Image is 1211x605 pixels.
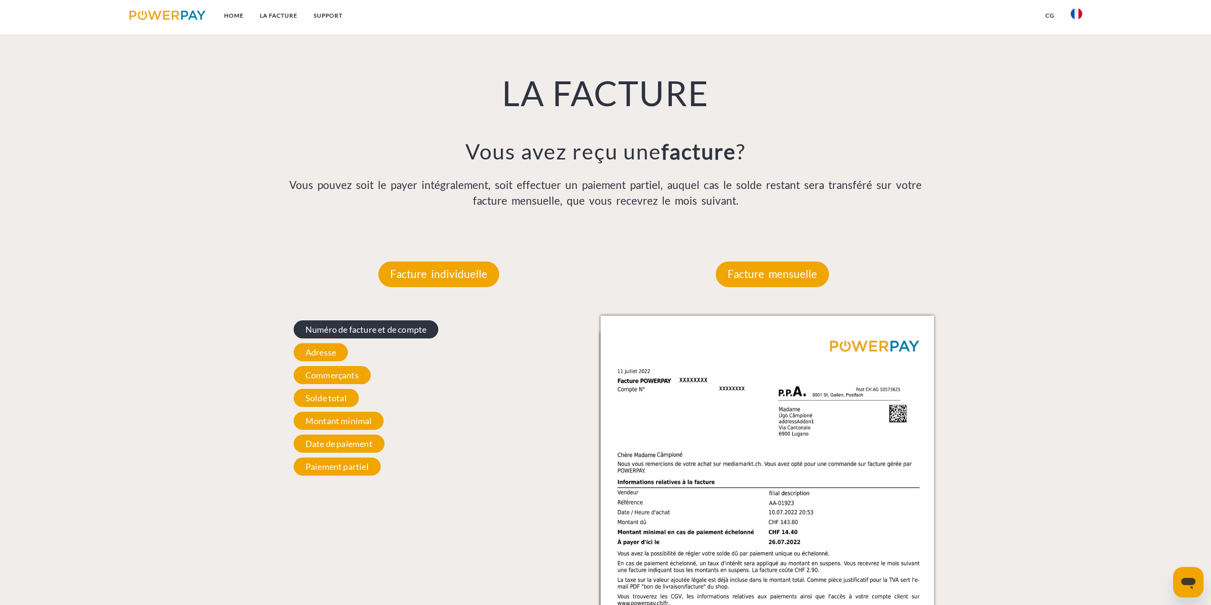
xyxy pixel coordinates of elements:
p: Vous pouvez soit le payer intégralement, soit effectuer un paiement partiel, auquel cas le solde ... [272,177,939,209]
a: Home [216,7,251,24]
p: Facture mensuelle [716,261,829,287]
img: logo-powerpay.svg [129,10,206,20]
span: Commerçants [294,366,371,384]
span: Paiement partiel [294,457,381,476]
p: Facture individuelle [378,261,499,287]
h3: Vous avez reçu une ? [272,138,939,165]
span: Montant minimal [294,412,384,430]
a: Support [305,7,350,24]
a: LA FACTURE [251,7,305,24]
iframe: Bouton de lancement de la fenêtre de messagerie [1173,567,1203,597]
span: Adresse [294,343,348,361]
span: Numéro de facture et de compte [294,320,438,338]
a: CG [1037,7,1063,24]
b: facture [661,139,736,164]
img: fr [1071,8,1082,20]
span: Solde total [294,389,359,407]
span: Date de paiement [294,435,384,453]
h1: LA FACTURE [272,71,939,114]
